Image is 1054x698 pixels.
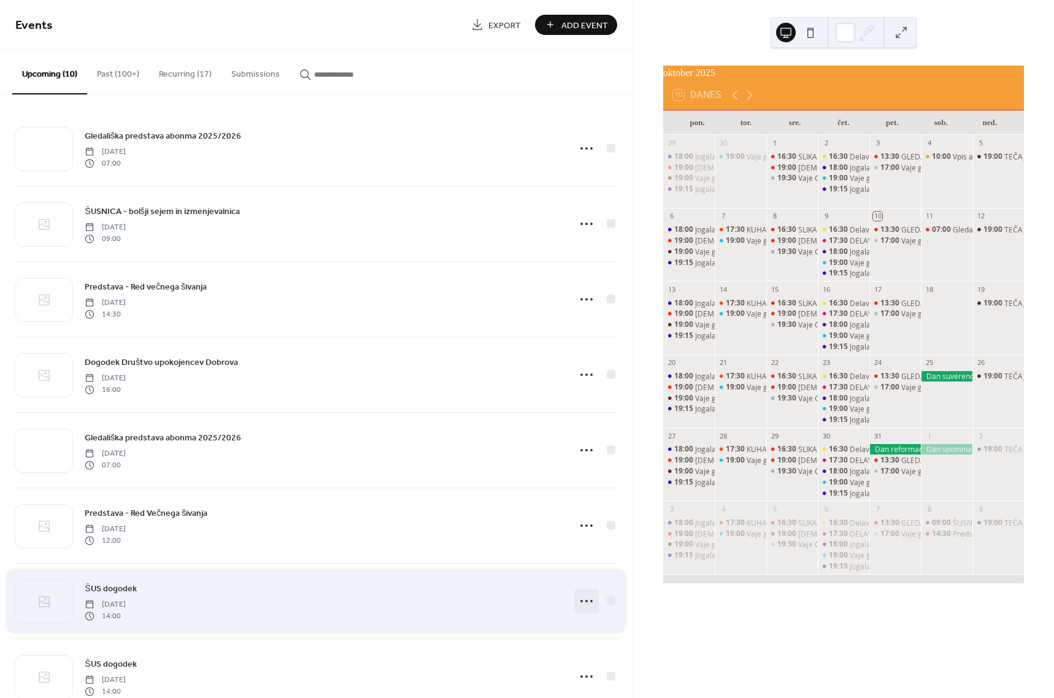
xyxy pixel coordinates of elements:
[718,212,728,221] div: 7
[667,139,676,148] div: 29
[972,151,1024,162] div: TEČAJ DRUŽABNIH PLESOV
[818,444,869,454] div: Delavnica oblikovanja GLINE
[715,298,766,309] div: KUHARSKE DELAVNICE ZA OSNOVNOŠOLCE
[932,151,953,162] span: 10:00
[829,415,850,425] span: 19:15
[221,50,290,93] button: Submissions
[818,236,869,246] div: DELAVNICE KVAČKANJA
[85,281,207,294] span: Predstava - Red večnega šivanja
[770,431,779,440] div: 29
[85,658,136,671] span: ŠUS dogodek
[770,285,779,294] div: 15
[880,371,901,382] span: 13:30
[880,224,901,235] span: 13:30
[85,297,126,309] span: [DATE]
[85,583,136,596] span: ŠUS dogodek
[777,151,798,162] span: 16:30
[777,298,798,309] span: 16:30
[873,358,882,367] div: 24
[777,444,798,454] span: 16:30
[695,236,793,246] div: [DEMOGRAPHIC_DATA] tenis
[798,298,877,309] div: SLIKARSKA DELAVNICA
[869,309,921,319] div: Vaje glasbene skupine Kliše Band
[850,268,1002,278] div: Jogalates - Energetska vadba (Joga & Pilates)
[12,50,87,94] button: Upcoming (10)
[766,393,818,404] div: Vaje Country plesalne skupine
[718,285,728,294] div: 14
[770,139,779,148] div: 1
[766,371,818,382] div: SLIKARSKA DELAVNICA
[715,371,766,382] div: KUHARSKE DELAVNICE ZA OSNOVNOŠOLCE
[695,382,793,393] div: [DEMOGRAPHIC_DATA] tenis
[777,247,798,257] span: 19:30
[85,373,126,384] span: [DATE]
[663,382,715,393] div: Namizni tenis
[983,298,1004,309] span: 19:00
[850,444,947,454] div: Delavnica oblikovanja GLINE
[798,236,896,246] div: [DEMOGRAPHIC_DATA] tenis
[925,139,934,148] div: 4
[15,13,53,37] span: Events
[674,371,695,382] span: 18:00
[695,247,832,257] div: Vaje glasbene skupine Dobrovške Zajkle
[766,224,818,235] div: SLIKARSKA DELAVNICA
[850,151,947,162] div: Delavnica oblikovanja GLINE
[674,309,695,319] span: 19:00
[818,415,869,425] div: Jogalates - Energetska vadba (Joga & Pilates)
[674,163,695,173] span: 19:00
[983,444,1004,454] span: 19:00
[829,247,850,257] span: 18:00
[818,371,869,382] div: Delavnica oblikovanja GLINE
[972,298,1024,309] div: TEČAJ DRUŽABNIH PLESOV
[925,212,934,221] div: 11
[850,247,1002,257] div: Jogalates - Energetska vadba (Joga & Pilates)
[869,444,921,454] div: Dan reformacije
[462,15,530,35] a: Export
[674,382,695,393] span: 19:00
[983,224,1004,235] span: 19:00
[695,404,848,414] div: Jogalates - Energetska vadba (Joga & Pilates)
[674,151,695,162] span: 18:00
[976,358,985,367] div: 26
[850,404,929,414] div: Vaje gledališke skupine
[932,224,953,235] span: 07:00
[663,298,715,309] div: Jogalates - Energetska vadba (Joga & Pilates)
[798,173,901,183] div: Vaje Country plesalne skupine
[674,173,695,183] span: 19:00
[674,320,695,330] span: 19:00
[850,224,947,235] div: Delavnica oblikovanja GLINE
[880,236,901,246] span: 17:00
[695,309,793,319] div: [DEMOGRAPHIC_DATA] tenis
[868,110,917,135] div: pet.
[976,139,985,148] div: 5
[869,382,921,393] div: Vaje glasbene skupine Kliše Band
[777,173,798,183] span: 19:30
[798,163,896,173] div: [DEMOGRAPHIC_DATA] tenis
[829,298,850,309] span: 16:30
[880,298,901,309] span: 13:30
[917,110,965,135] div: sob.
[715,444,766,454] div: KUHARSKE DELAVNICE ZA OSNOVNOŠOLCE
[869,371,921,382] div: GLEDALIŠKA SKUPINA ZA MLADE
[873,139,882,148] div: 3
[747,309,826,319] div: Vaje gledališke skupine
[829,258,850,268] span: 19:00
[901,371,1015,382] div: GLEDALIŠKA SKUPINA ZA MLADE
[829,151,850,162] span: 16:30
[747,224,897,235] div: KUHARSKE DELAVNICE ZA OSNOVNOŠOLCE
[972,224,1024,235] div: TEČAJ DRUŽABNIH PLESOV
[715,151,766,162] div: Vaje gledališke skupine
[829,309,850,319] span: 17:30
[873,212,882,221] div: 10
[766,382,818,393] div: Namizni tenis
[777,393,798,404] span: 19:30
[85,506,207,520] a: Predstava - Red Večnega šivanja
[85,432,241,445] span: Gledališka predstava abonma 2025/2026
[869,224,921,235] div: GLEDALIŠKA SKUPINA ZA MLADE
[818,163,869,173] div: Jogalates - Energetska vadba (Joga & Pilates)
[766,236,818,246] div: Namizni tenis
[829,393,850,404] span: 18:00
[673,110,721,135] div: pon.
[818,342,869,352] div: Jogalates - Energetska vadba (Joga & Pilates)
[829,444,850,454] span: 16:30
